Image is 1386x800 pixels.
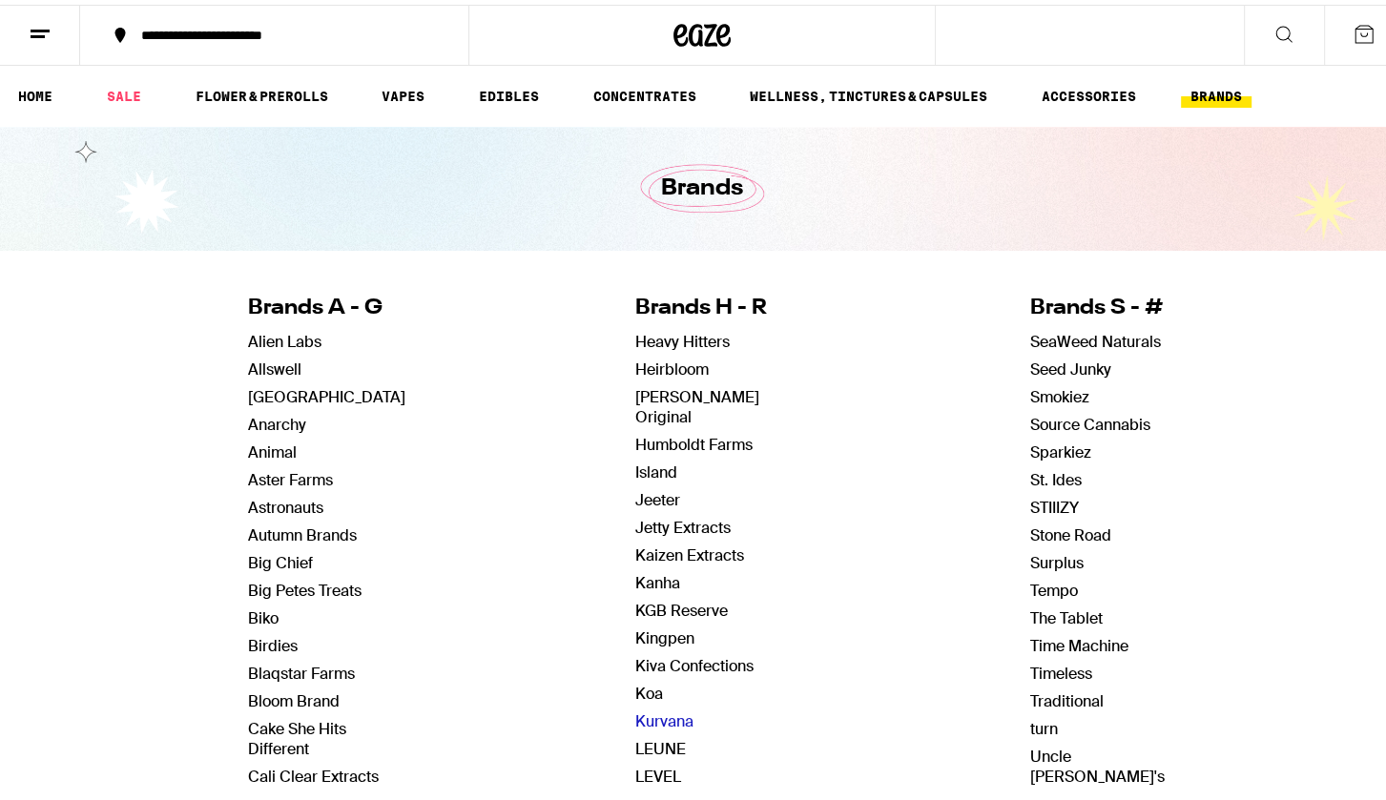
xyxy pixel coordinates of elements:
[635,707,693,727] a: Kurvana
[1030,355,1111,375] a: Seed Junky
[740,80,997,103] a: WELLNESS, TINCTURES & CAPSULES
[1030,410,1150,430] a: Source Cannabis
[635,355,709,375] a: Heirbloom
[1030,576,1078,596] a: Tempo
[1030,438,1091,458] a: Sparkiez
[97,80,151,103] a: SALE
[9,80,62,103] a: HOME
[11,13,137,29] span: Hi. Need any help?
[635,624,694,644] a: Kingpen
[1030,659,1092,679] a: Timeless
[635,679,663,699] a: Koa
[1030,631,1128,651] a: Time Machine
[635,651,754,671] a: Kiva Confections
[248,576,362,596] a: Big Petes Treats
[248,438,297,458] a: Animal
[248,714,346,754] a: Cake She Hits Different
[186,80,338,103] a: FLOWER & PREROLLS
[1030,382,1089,402] a: Smokiez
[1030,521,1111,541] a: Stone Road
[1030,714,1058,734] a: turn
[635,762,681,782] a: LEVEL
[635,327,730,347] a: Heavy Hitters
[1181,80,1252,103] a: BRANDS
[248,382,405,402] a: [GEOGRAPHIC_DATA]
[372,80,434,103] a: VAPES
[248,762,379,782] a: Cali Clear Extracts
[1030,327,1161,347] a: SeaWeed Naturals
[248,493,323,513] a: Astronauts
[248,631,298,651] a: Birdies
[248,687,340,707] a: Bloom Brand
[1030,742,1165,782] a: Uncle [PERSON_NAME]'s
[635,734,686,754] a: LEUNE
[635,596,728,616] a: KGB Reserve
[635,289,800,318] h4: Brands H - R
[469,80,548,103] a: EDIBLES
[1030,289,1165,318] h4: Brands S - #
[248,289,405,318] h4: Brands A - G
[248,659,355,679] a: Blaqstar Farms
[248,521,357,541] a: Autumn Brands
[248,548,313,568] a: Big Chief
[635,430,753,450] a: Humboldt Farms
[1030,493,1079,513] a: STIIIZY
[635,513,731,533] a: Jetty Extracts
[248,465,333,485] a: Aster Farms
[1030,465,1082,485] a: St. Ides
[635,541,744,561] a: Kaizen Extracts
[661,168,743,200] h1: Brands
[248,355,301,375] a: Allswell
[248,327,321,347] a: Alien Labs
[635,485,680,505] a: Jeeter
[248,604,279,624] a: Biko
[635,382,759,422] a: [PERSON_NAME] Original
[1030,548,1084,568] a: Surplus
[1030,604,1103,624] a: The Tablet
[1032,80,1146,103] a: ACCESSORIES
[1030,687,1104,707] a: Traditional
[635,458,677,478] a: Island
[248,410,306,430] a: Anarchy
[635,568,680,588] a: Kanha
[584,80,706,103] a: CONCENTRATES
